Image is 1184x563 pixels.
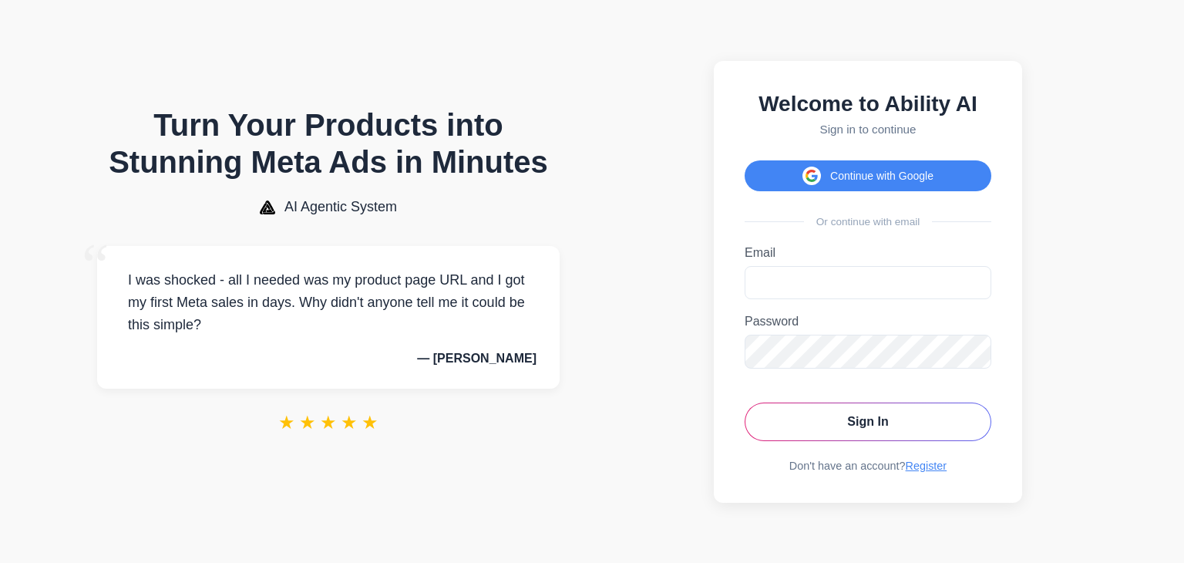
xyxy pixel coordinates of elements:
h1: Turn Your Products into Stunning Meta Ads in Minutes [97,106,560,180]
div: Or continue with email [745,216,991,228]
p: Sign in to continue [745,123,991,136]
span: ★ [278,412,295,433]
span: ★ [341,412,358,433]
p: — [PERSON_NAME] [120,352,536,366]
span: ★ [299,412,316,433]
label: Email [745,246,991,260]
p: I was shocked - all I needed was my product page URL and I got my first Meta sales in days. Why d... [120,269,536,335]
button: Continue with Google [745,160,991,191]
span: ★ [362,412,378,433]
label: Password [745,315,991,329]
img: AI Agentic System Logo [260,201,275,214]
h2: Welcome to Ability AI [745,92,991,116]
span: AI Agentic System [284,199,397,215]
button: Sign In [745,403,991,441]
span: ★ [320,412,337,433]
div: Don't have an account? [745,460,991,472]
a: Register [906,460,947,472]
span: “ [82,231,109,301]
